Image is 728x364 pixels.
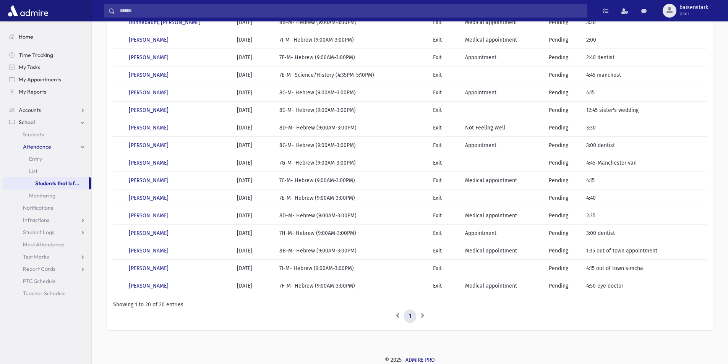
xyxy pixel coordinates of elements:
a: Teacher Schedule [3,287,91,299]
td: Exit [428,66,460,84]
a: List [3,165,91,177]
td: 2:35 [582,207,707,225]
td: Pending [544,119,582,137]
td: 7E-M- Hebrew (9:00AM-3:00PM) [275,189,428,207]
span: Notifications [23,204,53,211]
td: [DATE] [232,119,275,137]
td: 4:15 [582,172,707,189]
a: My Tasks [3,61,91,73]
td: Pending [544,102,582,119]
td: Exit [428,119,460,137]
td: [DATE] [232,154,275,172]
a: [PERSON_NAME] [129,125,169,131]
span: My Reports [19,88,46,95]
span: Report Cards [23,265,55,272]
td: Medical appointment [460,242,544,260]
span: Monitoring [29,192,55,199]
td: Not Feeling Well [460,119,544,137]
span: baisenstark [679,5,708,11]
td: Exit [428,154,460,172]
td: 8D-M- Hebrew (9:00AM-3:00PM) [275,119,428,137]
span: My Tasks [19,64,40,71]
td: Exit [428,49,460,66]
td: [DATE] [232,207,275,225]
a: [PERSON_NAME] [129,107,169,113]
td: [DATE] [232,172,275,189]
div: © 2025 - [104,356,716,364]
td: 7G-M- Hebrew (9:00AM-3:00PM) [275,154,428,172]
td: Exit [428,14,460,31]
td: Exit [428,31,460,49]
a: School [3,116,91,128]
a: Home [3,31,91,43]
td: 12:45 sister's wedding [582,102,707,119]
span: PTC Schedule [23,278,56,285]
a: [PERSON_NAME] [129,212,169,219]
span: School [19,119,35,126]
td: Pending [544,189,582,207]
span: My Appointments [19,76,61,83]
td: 8C-M- Hebrew (9:00AM-3:00PM) [275,102,428,119]
a: Donnebaum, [PERSON_NAME] [129,19,201,26]
a: Monitoring [3,189,91,202]
td: Pending [544,172,582,189]
a: Time Tracking [3,49,91,61]
td: Pending [544,154,582,172]
a: [PERSON_NAME] [129,54,169,61]
div: Showing 1 to 20 of 20 entries [113,301,707,309]
a: Students [3,128,91,141]
td: [DATE] [232,84,275,102]
td: Pending [544,207,582,225]
td: 4:45-Manchester van [582,154,707,172]
td: Exit [428,137,460,154]
td: Exit [428,225,460,242]
td: 3:30 [582,119,707,137]
span: Student Logs [23,229,54,236]
a: [PERSON_NAME] [129,72,169,78]
a: Notifications [3,202,91,214]
a: [PERSON_NAME] [129,248,169,254]
td: 7C-M- Hebrew (9:00AM-3:00PM) [275,172,428,189]
td: Pending [544,242,582,260]
td: 4:40 [582,189,707,207]
td: [DATE] [232,189,275,207]
td: Appointment [460,49,544,66]
td: [DATE] [232,31,275,49]
td: 2:00 [582,31,707,49]
td: 7F-M- Hebrew (9:00AM-3:00PM) [275,277,428,295]
td: Exit [428,207,460,225]
td: 8B-M- Hebrew (9:00AM-3:00PM) [275,242,428,260]
td: [DATE] [232,137,275,154]
td: Exit [428,277,460,295]
td: Pending [544,260,582,277]
td: 8C-M- Hebrew (9:00AM-3:00PM) [275,84,428,102]
a: My Appointments [3,73,91,86]
a: Student Logs [3,226,91,238]
td: [DATE] [232,66,275,84]
td: 8B-M- Hebrew (9:00AM-3:00PM) [275,14,428,31]
a: [PERSON_NAME] [129,230,169,236]
td: Exit [428,172,460,189]
td: Pending [544,137,582,154]
td: [DATE] [232,49,275,66]
td: 2:40 dentist [582,49,707,66]
a: [PERSON_NAME] [129,265,169,272]
td: [DATE] [232,102,275,119]
a: 1 [404,309,416,323]
a: [PERSON_NAME] [129,142,169,149]
td: 8C-M- Hebrew (9:00AM-3:00PM) [275,137,428,154]
span: Teacher Schedule [23,290,66,297]
td: [DATE] [232,277,275,295]
td: Pending [544,14,582,31]
img: AdmirePro [6,3,50,18]
a: My Reports [3,86,91,98]
td: Pending [544,277,582,295]
a: Entry [3,153,91,165]
a: [PERSON_NAME] [129,37,169,43]
td: 3:30 [582,14,707,31]
a: PTC Schedule [3,275,91,287]
span: Time Tracking [19,52,53,58]
td: [DATE] [232,225,275,242]
td: 1:35 out of town appointment [582,242,707,260]
td: Medical appointment [460,31,544,49]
